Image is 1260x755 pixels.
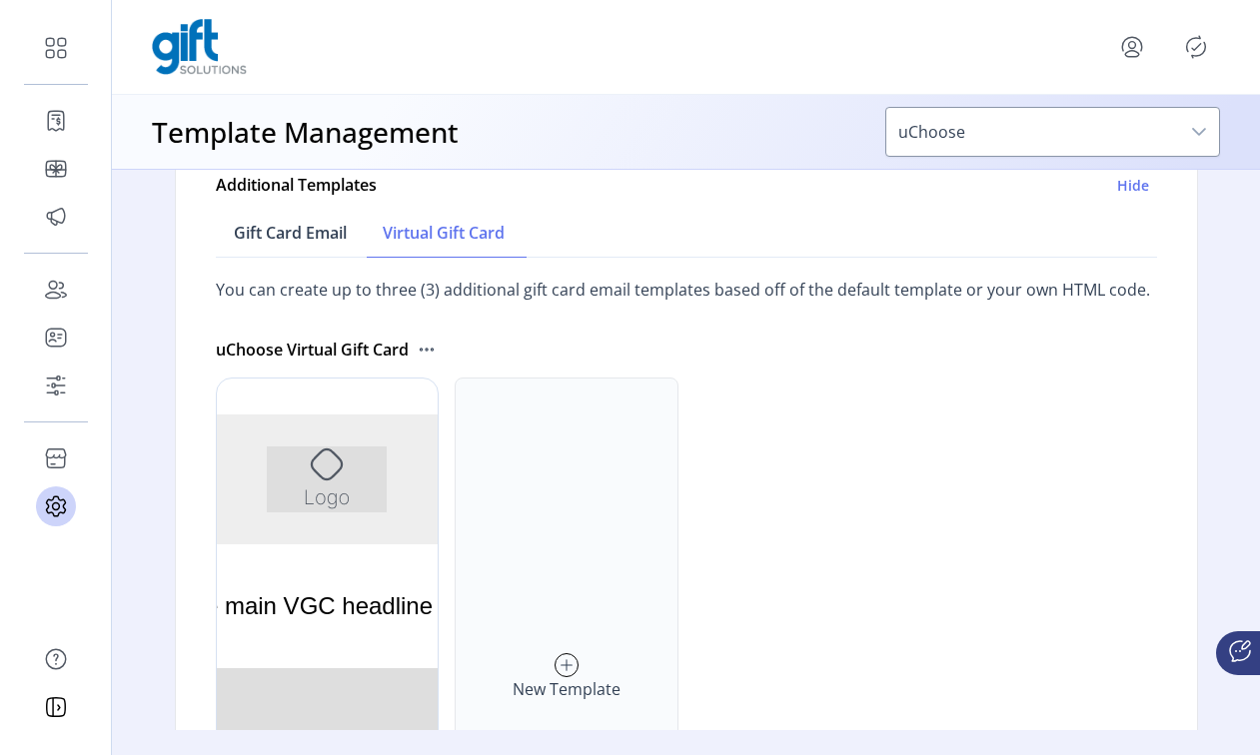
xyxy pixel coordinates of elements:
[16,16,584,697] body: Rich Text Area. Press ALT-0 for help.
[1117,175,1149,196] h6: Hide
[234,225,347,241] span: Gift Card Email
[383,225,505,241] span: Virtual Gift Card
[365,209,523,258] a: Virtual Gift Card
[136,517,464,624] p: Value:Place rapid tag here
[16,146,455,254] div: Notification headline will appear here.
[137,409,464,505] p: Type main email headline here
[1180,31,1212,63] button: Publisher Panel
[139,170,461,246] p: Type main VGC headline here
[216,209,365,258] a: Gift Card Email
[16,368,329,463] div: Post-button message will appear here.
[216,161,1157,209] a: Additional TemplatesHide
[152,111,459,153] h3: Template Management
[216,173,377,197] h6: Additional Templates
[513,677,621,701] h6: New Template
[152,19,247,75] img: logo
[1092,23,1180,71] button: menu
[216,258,1157,322] p: You can create up to three (3) additional gift card email templates based off of the default temp...
[16,254,326,314] div: Notification message will appear here.
[171,314,429,368] div: Button text
[1179,108,1219,156] div: dropdown trigger
[216,338,409,362] p: uChoose Virtual Gift Card
[886,108,1179,156] span: uChoose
